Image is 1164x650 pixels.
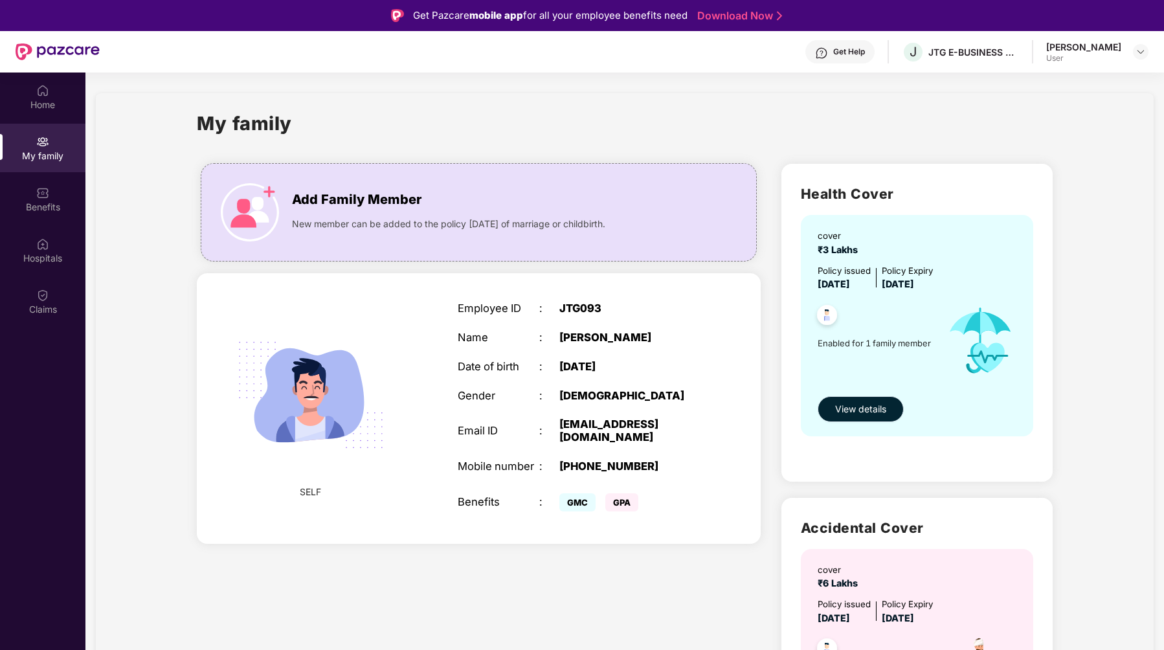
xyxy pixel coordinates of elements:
a: Download Now [697,9,778,23]
span: GMC [559,493,596,511]
div: cover [818,229,863,243]
span: ₹6 Lakhs [818,577,863,588]
span: ₹3 Lakhs [818,244,863,255]
div: : [539,361,559,374]
div: Email ID [458,425,539,438]
div: Date of birth [458,361,539,374]
span: New member can be added to the policy [DATE] of marriage or childbirth. [292,217,605,231]
div: : [539,460,559,473]
span: View details [835,402,886,416]
img: svg+xml;base64,PHN2ZyB3aWR0aD0iMjAiIGhlaWdodD0iMjAiIHZpZXdCb3g9IjAgMCAyMCAyMCIgZmlsbD0ibm9uZSIgeG... [36,135,49,148]
span: [DATE] [818,612,850,623]
div: Policy Expiry [882,264,933,278]
span: Enabled for 1 family member [818,337,935,350]
div: [PERSON_NAME] [559,331,701,344]
div: Employee ID [458,302,539,315]
img: Logo [391,9,404,22]
span: [DATE] [882,278,914,289]
span: SELF [300,485,321,499]
div: JTG E-BUSINESS SOFTWARE PRIVATE LIMITED [928,46,1019,58]
img: svg+xml;base64,PHN2ZyBpZD0iQ2xhaW0iIHhtbG5zPSJodHRwOi8vd3d3LnczLm9yZy8yMDAwL3N2ZyIgd2lkdGg9IjIwIi... [36,289,49,302]
div: Policy issued [818,264,871,278]
h2: Health Cover [801,183,1033,205]
img: svg+xml;base64,PHN2ZyBpZD0iQmVuZWZpdHMiIHhtbG5zPSJodHRwOi8vd3d3LnczLm9yZy8yMDAwL3N2ZyIgd2lkdGg9Ij... [36,186,49,199]
div: User [1046,53,1121,63]
h2: Accidental Cover [801,517,1033,539]
span: Add Family Member [292,190,421,210]
div: : [539,496,559,509]
img: New Pazcare Logo [16,43,100,60]
img: svg+xml;base64,PHN2ZyBpZD0iSG9zcGl0YWxzIiB4bWxucz0iaHR0cDovL3d3dy53My5vcmcvMjAwMC9zdmciIHdpZHRoPS... [36,238,49,251]
div: : [539,390,559,403]
div: [DATE] [559,361,701,374]
div: [DEMOGRAPHIC_DATA] [559,390,701,403]
img: svg+xml;base64,PHN2ZyB4bWxucz0iaHR0cDovL3d3dy53My5vcmcvMjAwMC9zdmciIHdpZHRoPSIyMjQiIGhlaWdodD0iMT... [221,305,401,485]
img: svg+xml;base64,PHN2ZyB4bWxucz0iaHR0cDovL3d3dy53My5vcmcvMjAwMC9zdmciIHdpZHRoPSI0OC45NDMiIGhlaWdodD... [811,301,843,333]
span: [DATE] [818,278,850,289]
div: Get Help [833,47,865,57]
div: Gender [458,390,539,403]
button: View details [818,396,904,422]
img: icon [221,183,279,241]
span: [DATE] [882,612,914,623]
img: icon [935,292,1026,390]
div: Benefits [458,496,539,509]
img: svg+xml;base64,PHN2ZyBpZD0iSGVscC0zMngzMiIgeG1sbnM9Imh0dHA6Ly93d3cudzMub3JnLzIwMDAvc3ZnIiB3aWR0aD... [815,47,828,60]
img: svg+xml;base64,PHN2ZyBpZD0iSG9tZSIgeG1sbnM9Imh0dHA6Ly93d3cudzMub3JnLzIwMDAvc3ZnIiB3aWR0aD0iMjAiIG... [36,84,49,97]
span: GPA [605,493,638,511]
h1: My family [197,109,292,138]
img: svg+xml;base64,PHN2ZyBpZD0iRHJvcGRvd24tMzJ4MzIiIHhtbG5zPSJodHRwOi8vd3d3LnczLm9yZy8yMDAwL3N2ZyIgd2... [1136,47,1146,57]
div: : [539,331,559,344]
div: Name [458,331,539,344]
div: [PHONE_NUMBER] [559,460,701,473]
span: J [910,44,917,60]
div: [PERSON_NAME] [1046,41,1121,53]
div: [EMAIL_ADDRESS][DOMAIN_NAME] [559,418,701,444]
img: Stroke [777,9,782,23]
strong: mobile app [469,9,523,21]
div: Mobile number [458,460,539,473]
div: : [539,302,559,315]
div: JTG093 [559,302,701,315]
div: Get Pazcare for all your employee benefits need [413,8,688,23]
div: Policy Expiry [882,598,933,611]
div: Policy issued [818,598,871,611]
div: cover [818,563,863,577]
div: : [539,425,559,438]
